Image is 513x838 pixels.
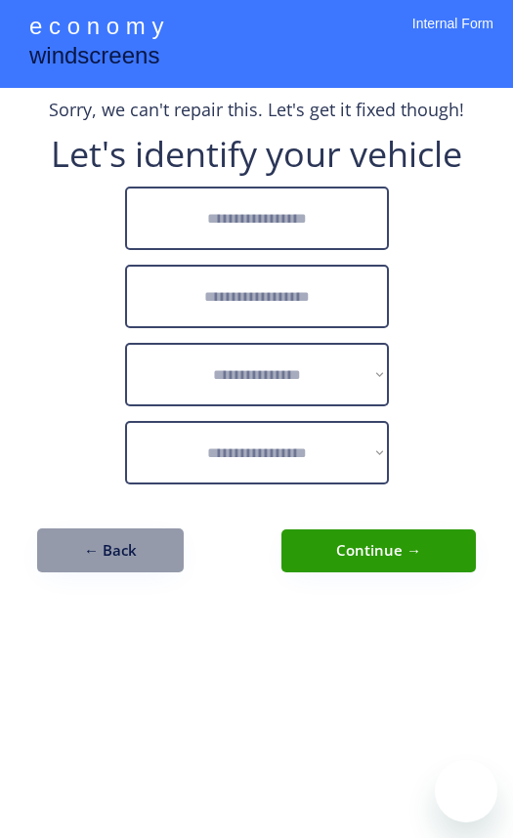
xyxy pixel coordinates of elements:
div: windscreens [29,39,159,77]
button: Continue → [281,529,476,572]
div: Internal Form [412,15,493,59]
button: ← Back [37,528,184,572]
iframe: Button to launch messaging window [435,760,497,822]
div: e c o n o m y [29,10,163,47]
div: Sorry, we can't repair this. Let's get it fixed though! [49,98,464,122]
div: Let's identify your vehicle [51,137,462,172]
